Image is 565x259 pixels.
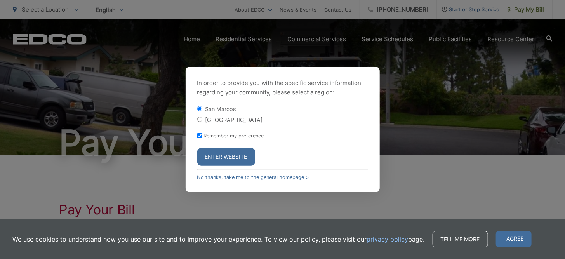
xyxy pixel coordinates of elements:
span: I agree [496,231,532,247]
label: Remember my preference [204,133,264,139]
p: In order to provide you with the specific service information regarding your community, please se... [197,78,368,97]
p: We use cookies to understand how you use our site and to improve your experience. To view our pol... [13,235,425,244]
a: Tell me more [433,231,488,247]
label: [GEOGRAPHIC_DATA] [205,116,263,123]
a: privacy policy [367,235,409,244]
a: No thanks, take me to the general homepage > [197,174,309,180]
button: Enter Website [197,148,255,166]
label: San Marcos [205,106,236,112]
